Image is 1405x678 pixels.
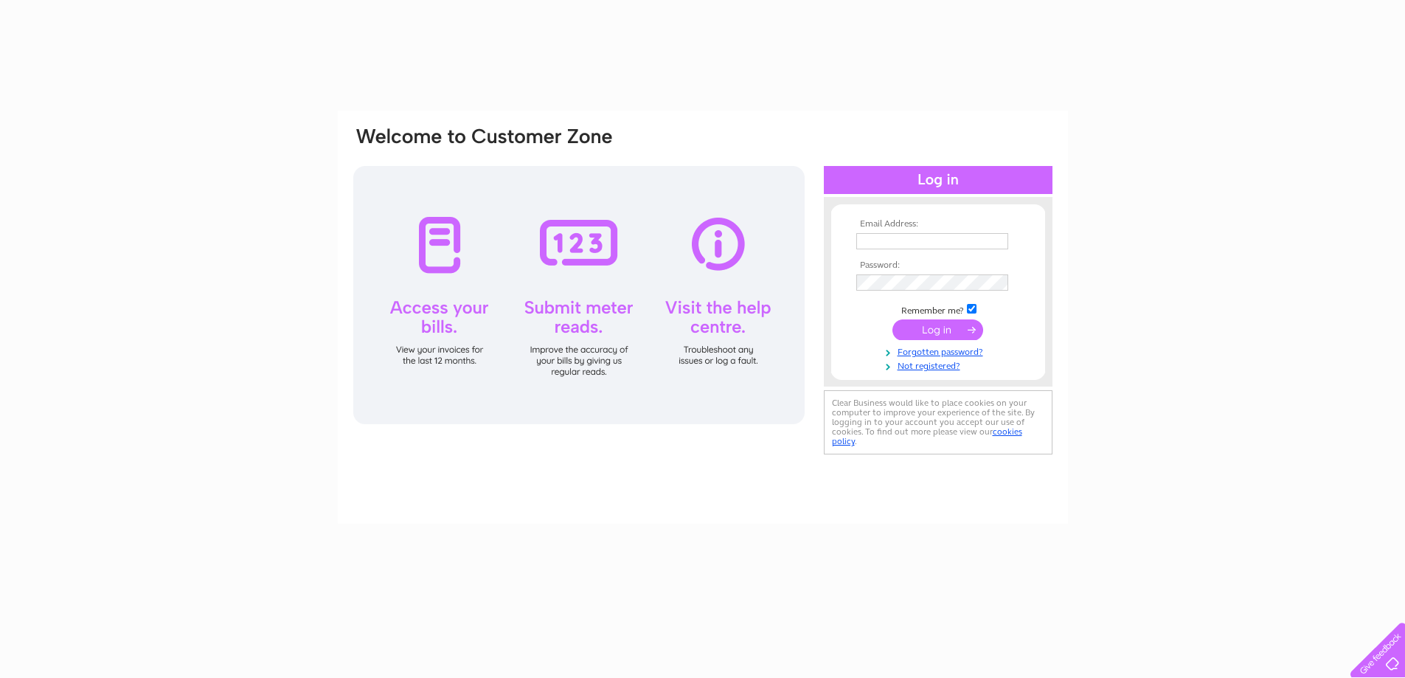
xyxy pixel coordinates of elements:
[853,219,1024,229] th: Email Address:
[832,426,1022,446] a: cookies policy
[853,260,1024,271] th: Password:
[856,344,1024,358] a: Forgotten password?
[892,319,983,340] input: Submit
[824,390,1052,454] div: Clear Business would like to place cookies on your computer to improve your experience of the sit...
[856,358,1024,372] a: Not registered?
[853,302,1024,316] td: Remember me?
